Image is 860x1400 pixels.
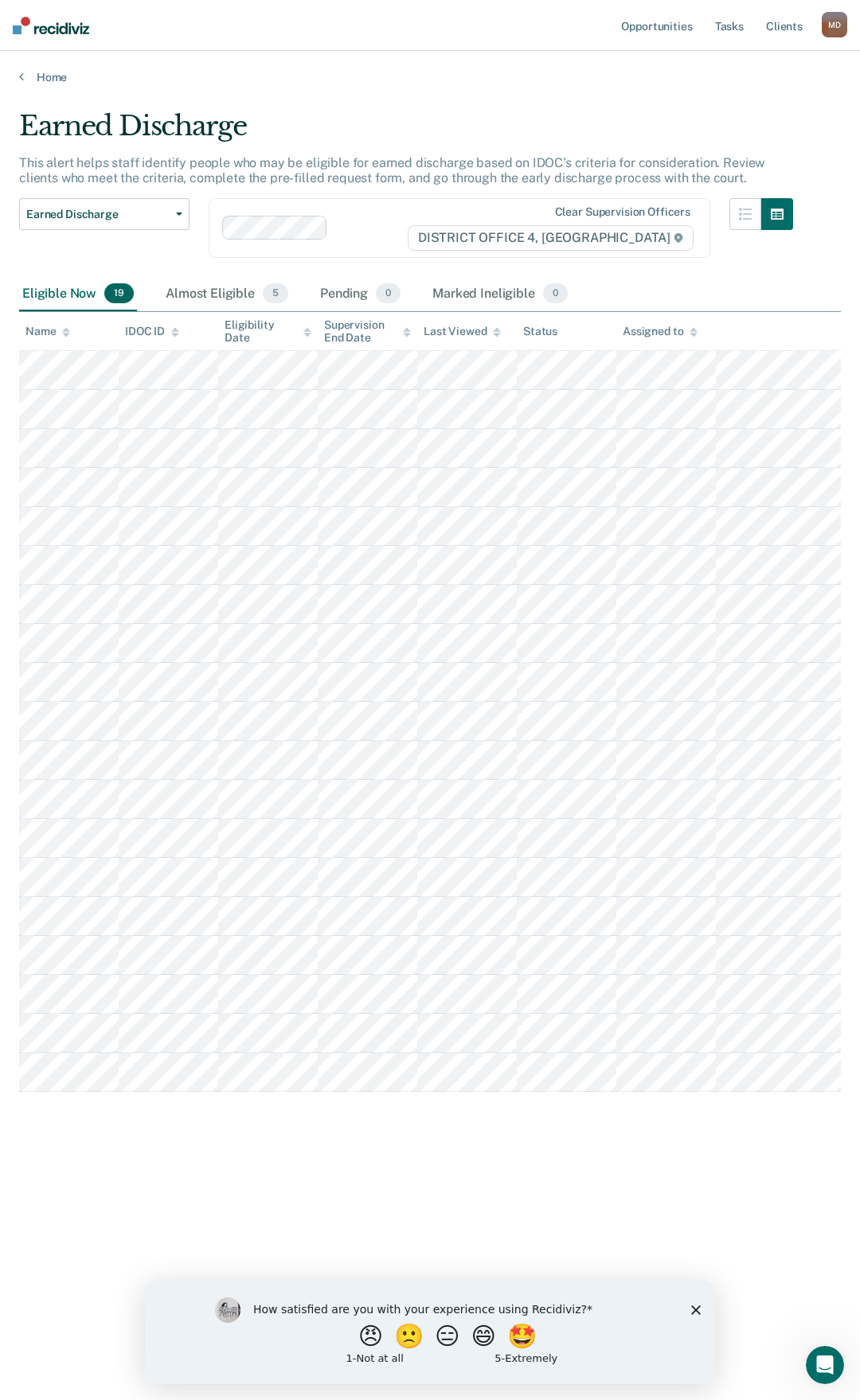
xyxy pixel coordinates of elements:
button: MD [822,12,847,37]
div: Status [523,325,557,338]
p: This alert helps staff identify people who may be eligible for earned discharge based on IDOC’s c... [19,155,764,185]
div: M D [822,12,847,37]
div: Last Viewed [424,325,501,338]
div: Eligible Now19 [19,277,137,312]
span: 5 [263,283,288,304]
span: DISTRICT OFFICE 4, [GEOGRAPHIC_DATA] [408,225,694,251]
span: 0 [376,283,401,304]
div: Supervision End Date [324,318,411,345]
a: Home [19,70,841,84]
iframe: Intercom live chat [806,1346,844,1384]
div: Assigned to [623,325,698,338]
span: 19 [104,283,134,304]
div: Clear supervision officers [555,205,690,219]
div: IDOC ID [125,325,179,338]
div: Marked Ineligible0 [429,277,571,312]
div: Eligibility Date [225,318,311,345]
div: Almost Eligible5 [162,277,291,312]
button: Earned Discharge [19,198,190,230]
span: 0 [543,283,568,304]
div: Earned Discharge [19,110,793,155]
div: Pending0 [317,277,404,312]
img: Recidiviz [13,17,89,34]
iframe: Survey by Kim from Recidiviz [145,1281,715,1384]
div: Name [25,325,70,338]
span: Earned Discharge [26,208,170,221]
